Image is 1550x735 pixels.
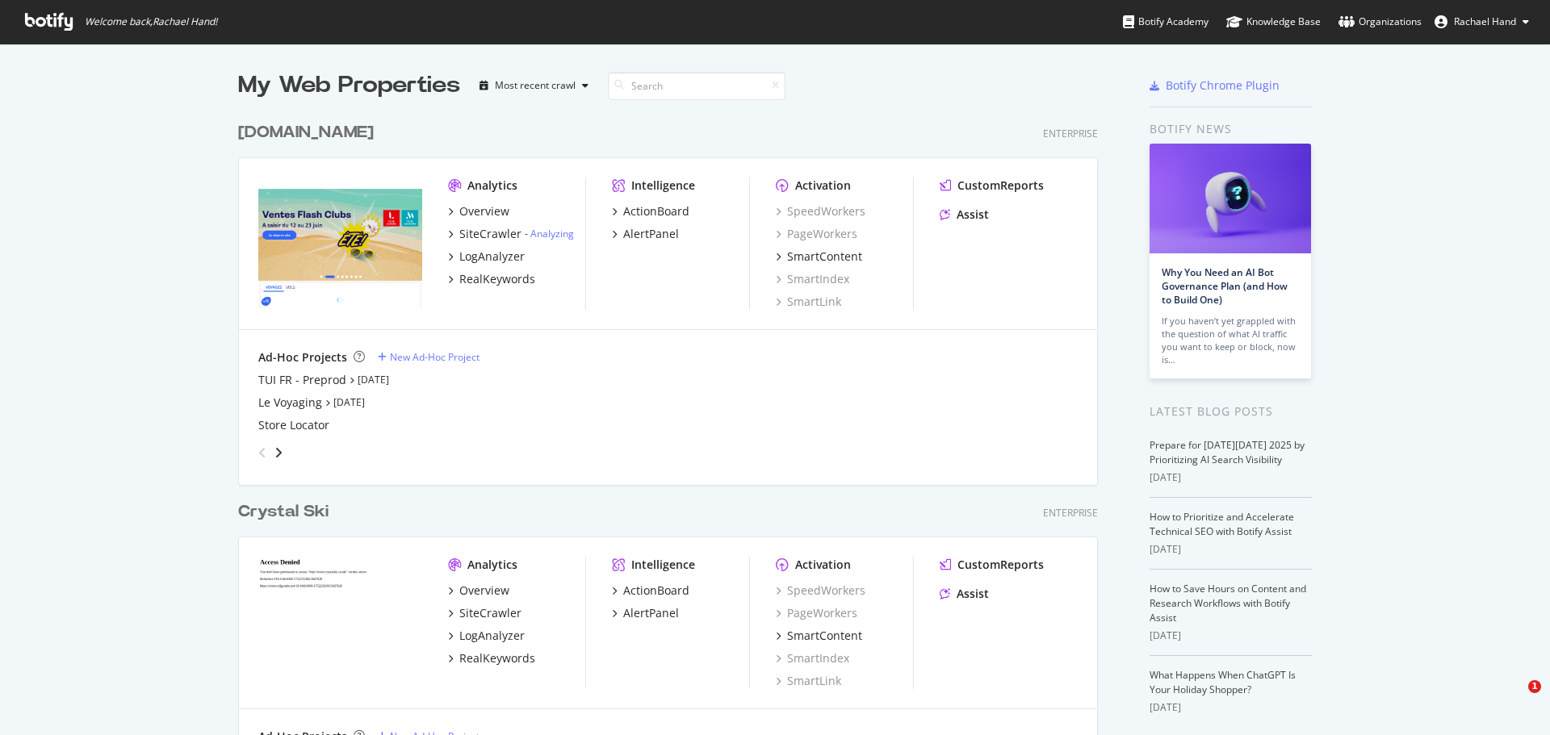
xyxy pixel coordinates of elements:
div: RealKeywords [459,650,535,666]
a: Analyzing [530,227,574,240]
a: AlertPanel [612,226,679,242]
div: Overview [459,203,509,219]
div: CustomReports [957,177,1044,194]
div: [DATE] [1150,629,1312,643]
div: [DATE] [1150,542,1312,557]
a: How to Save Hours on Content and Research Workflows with Botify Assist [1150,582,1306,624]
a: LogAnalyzer [448,628,525,644]
div: Ad-Hoc Projects [258,349,347,365]
div: SmartContent [787,248,862,265]
a: PageWorkers [776,605,857,621]
div: Crystal Ski [238,500,329,524]
div: Analytics [467,557,517,573]
div: - [525,227,574,240]
div: Intelligence [631,177,695,194]
div: Botify news [1150,120,1312,138]
span: Welcome back, Rachael Hand ! [85,15,217,28]
a: CustomReports [940,557,1044,573]
a: [DOMAIN_NAME] [238,121,380,144]
div: SpeedWorkers [776,583,865,599]
span: 1 [1528,680,1541,693]
div: Latest Blog Posts [1150,403,1312,420]
div: Knowledge Base [1226,14,1321,30]
a: LogAnalyzer [448,248,525,265]
a: AlertPanel [612,605,679,621]
div: Botify Academy [1123,14,1209,30]
div: Botify Chrome Plugin [1166,77,1280,94]
div: ActionBoard [623,203,689,219]
a: TUI FR - Preprod [258,372,346,388]
div: SmartContent [787,628,862,644]
a: New Ad-Hoc Project [378,350,480,364]
a: ActionBoard [612,583,689,599]
div: SiteCrawler [459,226,522,242]
input: Search [608,72,785,100]
a: SmartContent [776,248,862,265]
div: [DATE] [1150,700,1312,715]
a: SmartIndex [776,650,849,666]
div: angle-right [273,445,284,461]
div: Assist [957,586,989,602]
div: New Ad-Hoc Project [390,350,480,364]
a: CustomReports [940,177,1044,194]
div: Overview [459,583,509,599]
a: RealKeywords [448,271,535,287]
a: ActionBoard [612,203,689,219]
img: tui.fr [258,177,422,308]
div: Analytics [467,177,517,194]
div: Enterprise [1043,506,1098,520]
span: Rachael Hand [1454,15,1516,28]
div: angle-left [252,440,273,466]
a: Overview [448,203,509,219]
a: How to Prioritize and Accelerate Technical SEO with Botify Assist [1150,510,1294,538]
a: PageWorkers [776,226,857,242]
div: Activation [795,177,851,194]
button: Most recent crawl [473,73,595,98]
a: RealKeywords [448,650,535,666]
div: Assist [957,207,989,223]
a: Le Voyaging [258,395,322,411]
a: SmartIndex [776,271,849,287]
div: ActionBoard [623,583,689,599]
img: Why You Need an AI Bot Governance Plan (and How to Build One) [1150,144,1311,253]
div: AlertPanel [623,605,679,621]
div: Activation [795,557,851,573]
div: Organizations [1338,14,1422,30]
a: Store Locator [258,417,329,433]
a: [DATE] [358,373,389,386]
div: RealKeywords [459,271,535,287]
a: SiteCrawler- Analyzing [448,226,574,242]
a: SmartLink [776,673,841,689]
a: Assist [940,207,989,223]
div: My Web Properties [238,69,460,102]
div: Intelligence [631,557,695,573]
a: Why You Need an AI Bot Governance Plan (and How to Build One) [1162,265,1288,307]
div: LogAnalyzer [459,628,525,644]
a: SiteCrawler [448,605,522,621]
div: CustomReports [957,557,1044,573]
a: Crystal Ski [238,500,335,524]
div: [DOMAIN_NAME] [238,121,374,144]
div: AlertPanel [623,226,679,242]
a: SmartLink [776,294,841,310]
div: Most recent crawl [495,81,576,90]
a: Botify Chrome Plugin [1150,77,1280,94]
button: Rachael Hand [1422,9,1542,35]
div: If you haven’t yet grappled with the question of what AI traffic you want to keep or block, now is… [1162,315,1299,366]
div: LogAnalyzer [459,248,525,265]
a: SmartContent [776,628,862,644]
a: Assist [940,586,989,602]
a: SpeedWorkers [776,203,865,219]
iframe: Intercom live chat [1495,680,1534,719]
a: [DATE] [333,395,365,409]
